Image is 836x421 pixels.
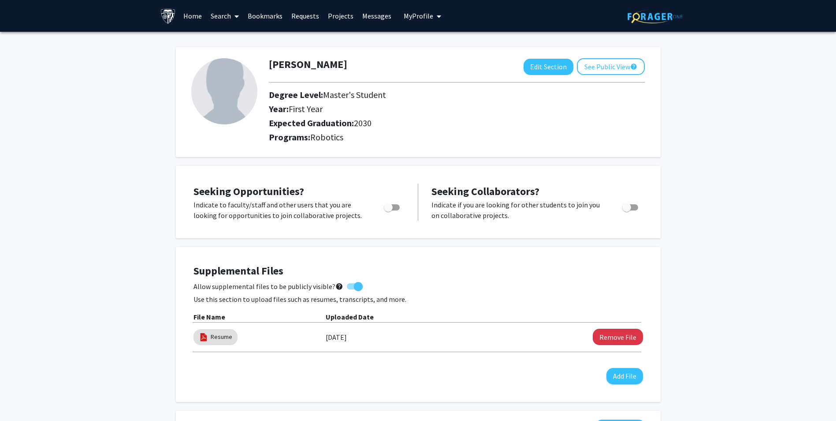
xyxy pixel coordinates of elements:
[326,312,374,321] b: Uploaded Date
[269,90,569,100] h2: Degree Level:
[269,58,347,71] h1: [PERSON_NAME]
[323,89,386,100] span: Master's Student
[577,58,645,75] button: See Public View
[7,381,37,414] iframe: Chat
[269,118,569,128] h2: Expected Graduation:
[310,132,343,143] span: Robotics
[380,199,405,213] div: Toggle
[199,332,208,342] img: pdf_icon.png
[193,281,343,292] span: Allow supplemental files to be publicly visible?
[630,61,637,72] mat-icon: help
[206,0,243,31] a: Search
[524,59,573,75] button: Edit Section
[287,0,323,31] a: Requests
[191,58,257,124] img: Profile Picture
[335,281,343,292] mat-icon: help
[289,103,323,114] span: First Year
[404,11,433,20] span: My Profile
[358,0,396,31] a: Messages
[323,0,358,31] a: Projects
[431,199,606,221] p: Indicate if you are looking for other students to join you on collaborative projects.
[269,132,645,143] h2: Programs:
[606,368,643,384] button: Add File
[269,104,569,114] h2: Year:
[243,0,287,31] a: Bookmarks
[431,184,539,198] span: Seeking Collaborators?
[193,199,367,221] p: Indicate to faculty/staff and other users that you are looking for opportunities to join collabor...
[193,265,643,278] h4: Supplemental Files
[193,184,304,198] span: Seeking Opportunities?
[179,0,206,31] a: Home
[326,330,347,345] label: [DATE]
[593,329,643,345] button: Remove Resume File
[160,8,176,24] img: Johns Hopkins University Logo
[628,10,683,23] img: ForagerOne Logo
[211,332,232,342] a: Resume
[619,199,643,213] div: Toggle
[193,312,225,321] b: File Name
[193,294,643,304] p: Use this section to upload files such as resumes, transcripts, and more.
[354,117,372,128] span: 2030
